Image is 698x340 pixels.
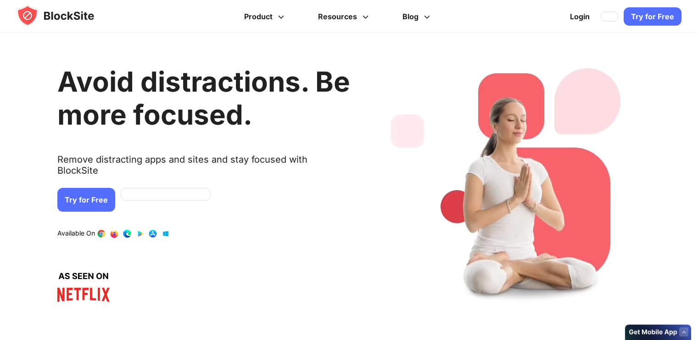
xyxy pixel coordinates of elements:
[17,5,112,27] img: blocksite-icon.5d769676.svg
[57,229,95,238] text: Available On
[624,7,681,26] a: Try for Free
[57,188,115,212] a: Try for Free
[57,65,350,131] h1: Avoid distractions. Be more focused.
[564,5,595,27] a: Login
[57,154,350,183] text: Remove distracting apps and sites and stay focused with BlockSite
